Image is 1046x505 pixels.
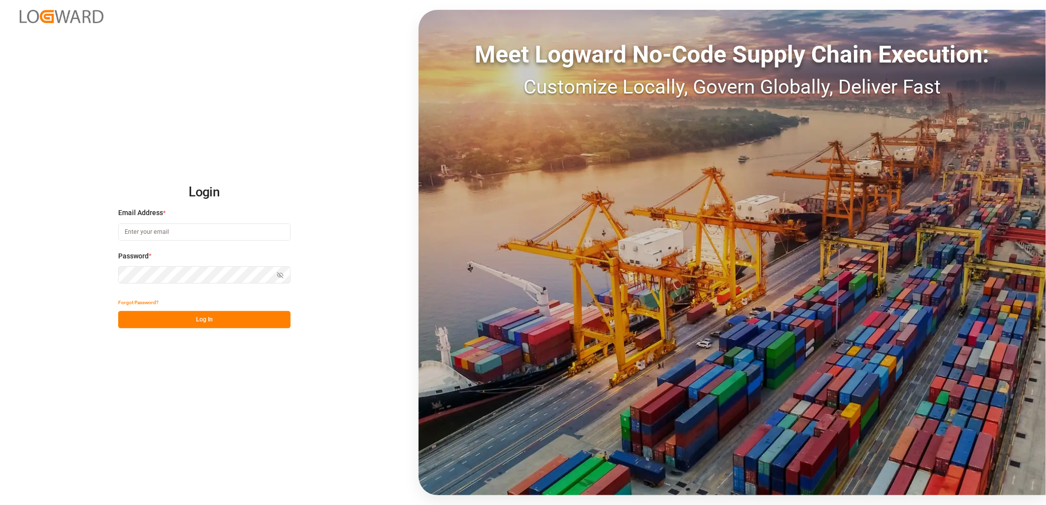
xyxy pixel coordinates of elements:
[118,208,163,218] span: Email Address
[118,177,291,208] h2: Login
[118,251,149,261] span: Password
[118,223,291,241] input: Enter your email
[20,10,103,23] img: Logward_new_orange.png
[419,72,1046,102] div: Customize Locally, Govern Globally, Deliver Fast
[419,37,1046,72] div: Meet Logward No-Code Supply Chain Execution:
[118,294,159,311] button: Forgot Password?
[118,311,291,328] button: Log In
